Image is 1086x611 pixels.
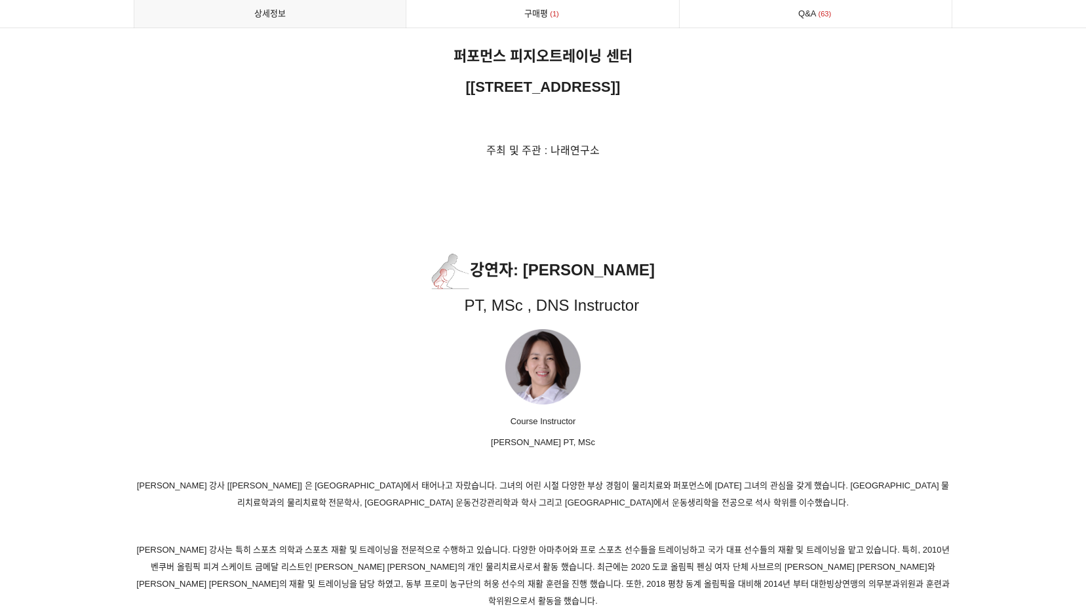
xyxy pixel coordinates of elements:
[454,48,632,64] strong: 퍼포먼스 피지오트레이닝 센터
[548,7,561,21] span: 1
[466,79,621,95] strong: [[STREET_ADDRESS]]
[134,435,953,450] p: [PERSON_NAME] PT, MSc
[505,329,581,404] img: 38ae3aee9ae5a.png
[464,296,639,314] span: PT, MSc , DNS Instructor
[817,7,834,21] span: 63
[134,542,953,610] p: [PERSON_NAME] 강사는 특히 스포츠 의학과 스포츠 재활 및 트레이닝을 전문적으로 수행하고 있습니다. 다양한 아마추어와 프로 스포츠 선수들을 트레이닝하고 국가 대표 선...
[134,477,953,511] p: [PERSON_NAME] 강사 [[PERSON_NAME]] 은 [GEOGRAPHIC_DATA]에서 태어나고 자랐습니다. 그녀의 어린 시절 다양한 부상 경험이 물리치료와 퍼포먼...
[134,414,953,429] p: Course Instructor
[486,145,599,156] span: 주최 및 주관 : 나래연구소
[431,261,513,279] span: 강연자
[513,261,655,279] span: : [PERSON_NAME]
[431,253,470,289] img: 1597e3e65a0d2.png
